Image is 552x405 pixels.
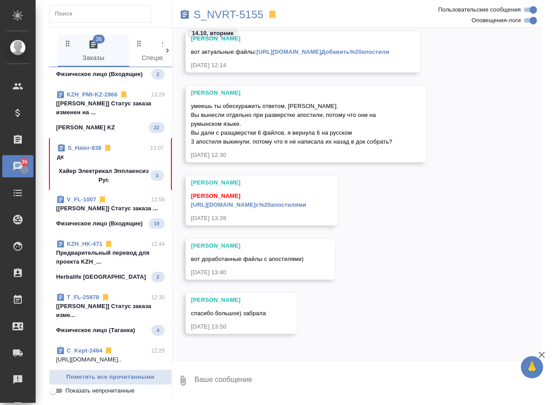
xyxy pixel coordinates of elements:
[191,296,266,305] div: [PERSON_NAME]
[49,190,172,234] div: V_FL-100712:58[[PERSON_NAME]] Статус заказа ...Физическое лицо (Входящие)19
[67,91,118,98] a: KZH_PMI-KZ-2866
[63,39,124,64] span: Заказы
[49,138,172,190] div: S_Haier-83813:07дкХайер Электрикал Эпплаенсиз Рус3
[134,39,195,64] span: Спецификации
[191,88,395,97] div: [PERSON_NAME]
[256,48,389,55] a: [URL][DOMAIN_NAME]Добавить%20апостили
[56,273,146,281] p: Herbalife [GEOGRAPHIC_DATA]
[2,155,33,177] a: 36
[191,178,306,187] div: [PERSON_NAME]
[191,192,240,199] span: [PERSON_NAME]
[16,157,33,166] span: 36
[191,61,389,70] div: [DATE] 12:14
[56,99,165,117] p: [[PERSON_NAME]] Статус заказа изменен на ...
[119,90,128,99] svg: Отписаться
[191,268,304,277] div: [DATE] 13:40
[191,151,395,160] div: [DATE] 12:30
[67,241,102,247] a: KZH_HK-471
[56,123,115,132] p: [PERSON_NAME] KZ
[104,346,113,355] svg: Отписаться
[194,10,264,19] a: S_NVRT-5155
[57,152,164,161] p: дк
[151,90,165,99] p: 13:29
[151,195,165,204] p: 12:58
[104,240,113,249] svg: Отписаться
[49,369,172,385] button: Пометить все прочитанными
[521,356,543,378] button: 🙏
[65,386,134,395] span: Показать непрочитанные
[68,144,101,151] a: S_Haier-838
[524,358,540,377] span: 🙏
[150,171,164,180] span: 3
[93,35,105,44] span: 36
[56,219,143,228] p: Физическое лицо (Входящие)
[67,294,99,301] a: T_FL-25978
[56,355,165,364] p: [URL][DOMAIN_NAME]..
[56,302,165,320] p: [[PERSON_NAME]] Статус заказа изме...
[103,144,112,152] svg: Отписаться
[151,273,165,281] span: 2
[471,16,521,25] span: Оповещения-логи
[191,310,266,317] span: спасибо большое) забрала
[135,39,143,48] svg: Зажми и перетащи, чтобы поменять порядок вкладок
[191,322,266,331] div: [DATE] 13:50
[151,346,165,355] p: 12:25
[56,204,165,213] p: [[PERSON_NAME]] Статус заказа ...
[49,288,172,341] div: T_FL-2597812:30[[PERSON_NAME]] Статус заказа изме...Физическое лицо (Таганка)4
[151,70,165,79] span: 2
[191,48,389,55] span: вот актуальные файлы:
[64,39,72,48] svg: Зажми и перетащи, чтобы поменять порядок вкладок
[54,372,167,382] span: Пометить все прочитанными
[149,219,165,228] span: 19
[101,293,110,302] svg: Отписаться
[56,326,135,335] p: Физическое лицо (Таганка)
[191,241,304,250] div: [PERSON_NAME]
[191,256,304,262] span: вот доработанные файлы с апостилями)
[191,214,306,223] div: [DATE] 13:39
[149,123,165,132] span: 22
[151,326,165,335] span: 4
[57,167,150,184] p: Хайер Электрикал Эпплаенсиз Рус
[150,144,164,152] p: 13:07
[55,8,151,20] input: Поиск
[67,347,102,354] a: C_Kept-2464
[191,201,306,208] a: [URL][DOMAIN_NAME]с%20апостилями
[67,196,96,203] a: V_FL-1007
[49,234,172,288] div: KZH_HK-47112:44Предварительный перевод для проекта KZH_...Herbalife [GEOGRAPHIC_DATA]2
[438,5,521,14] span: Пользовательские сообщения
[49,341,172,384] div: C_Kept-246412:25[URL][DOMAIN_NAME]..КЭПТ
[98,195,107,204] svg: Отписаться
[192,29,234,38] p: 14.10, вторник
[56,249,165,266] p: Предварительный перевод для проекта KZH_...
[151,240,165,249] p: 12:44
[56,70,143,79] p: Физическое лицо (Входящие)
[151,293,165,302] p: 12:30
[49,85,172,138] div: KZH_PMI-KZ-286613:29[[PERSON_NAME]] Статус заказа изменен на ...[PERSON_NAME] KZ22
[191,103,392,145] span: умеешь ты обескуражить ответом, [PERSON_NAME]. Вы вынесли отдельно при разверстке апостили, потом...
